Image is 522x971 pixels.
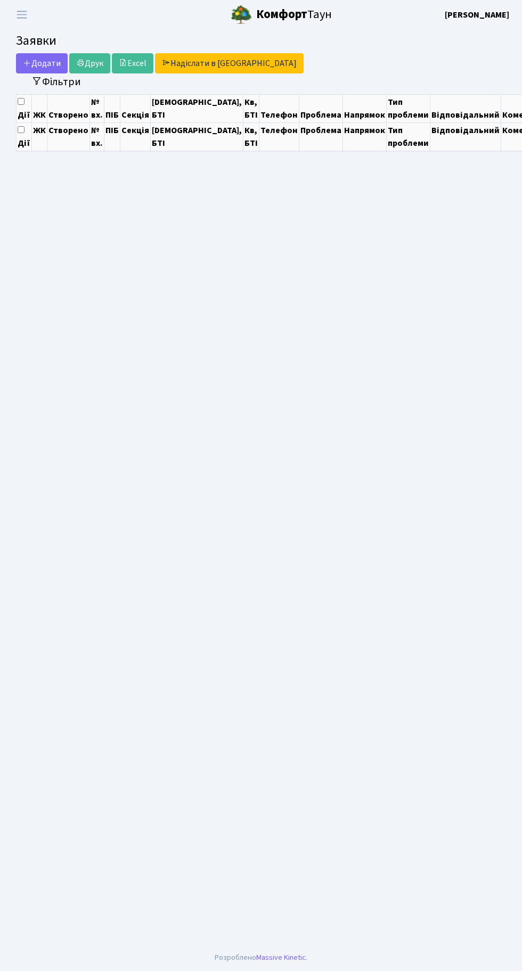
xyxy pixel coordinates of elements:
[90,122,104,151] th: № вх.
[17,94,32,122] th: Дії
[47,94,90,122] th: Створено
[387,94,430,122] th: Тип проблеми
[25,73,88,90] button: Переключити фільтри
[231,4,252,26] img: logo.png
[120,94,151,122] th: Секція
[151,94,243,122] th: [DEMOGRAPHIC_DATA], БТІ
[32,122,47,151] th: ЖК
[104,94,120,122] th: ПІБ
[259,94,299,122] th: Телефон
[343,94,387,122] th: Напрямок
[23,57,61,69] span: Додати
[215,952,307,964] div: Розроблено .
[299,94,343,122] th: Проблема
[243,122,259,151] th: Кв, БТІ
[16,53,68,73] a: Додати
[155,53,304,73] a: Надіслати в [GEOGRAPHIC_DATA]
[430,94,501,122] th: Відповідальний
[243,94,259,122] th: Кв, БТІ
[17,122,32,151] th: Дії
[47,122,90,151] th: Створено
[69,53,110,73] a: Друк
[120,122,151,151] th: Секція
[259,122,299,151] th: Телефон
[90,94,104,122] th: № вх.
[16,31,56,50] span: Заявки
[112,53,153,73] a: Excel
[299,122,343,151] th: Проблема
[151,122,243,151] th: [DEMOGRAPHIC_DATA], БТІ
[32,94,47,122] th: ЖК
[256,6,332,24] span: Таун
[387,122,430,151] th: Тип проблеми
[430,122,501,151] th: Відповідальний
[9,6,35,23] button: Переключити навігацію
[104,122,120,151] th: ПІБ
[343,122,387,151] th: Напрямок
[445,9,509,21] a: [PERSON_NAME]
[256,952,306,963] a: Massive Kinetic
[256,6,307,23] b: Комфорт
